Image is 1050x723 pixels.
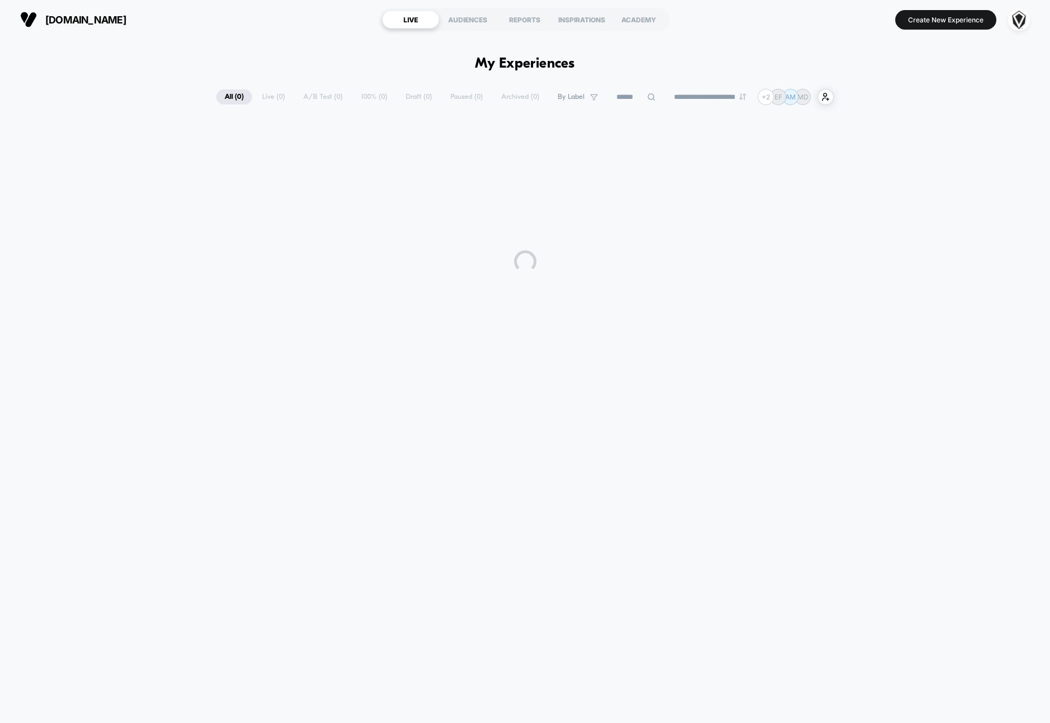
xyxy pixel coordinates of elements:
div: LIVE [382,11,439,28]
div: AUDIENCES [439,11,496,28]
button: ppic [1005,8,1033,31]
span: All ( 0 ) [216,89,252,104]
button: [DOMAIN_NAME] [17,11,130,28]
img: Visually logo [20,11,37,28]
div: INSPIRATIONS [553,11,610,28]
img: end [739,93,746,100]
div: + 2 [758,89,774,105]
div: ACADEMY [610,11,667,28]
div: REPORTS [496,11,553,28]
p: AM [785,93,796,101]
h1: My Experiences [475,56,575,72]
button: Create New Experience [895,10,996,30]
img: ppic [1008,9,1030,31]
p: MD [797,93,809,101]
p: EF [775,93,782,101]
span: By Label [558,93,585,101]
span: [DOMAIN_NAME] [45,14,126,26]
